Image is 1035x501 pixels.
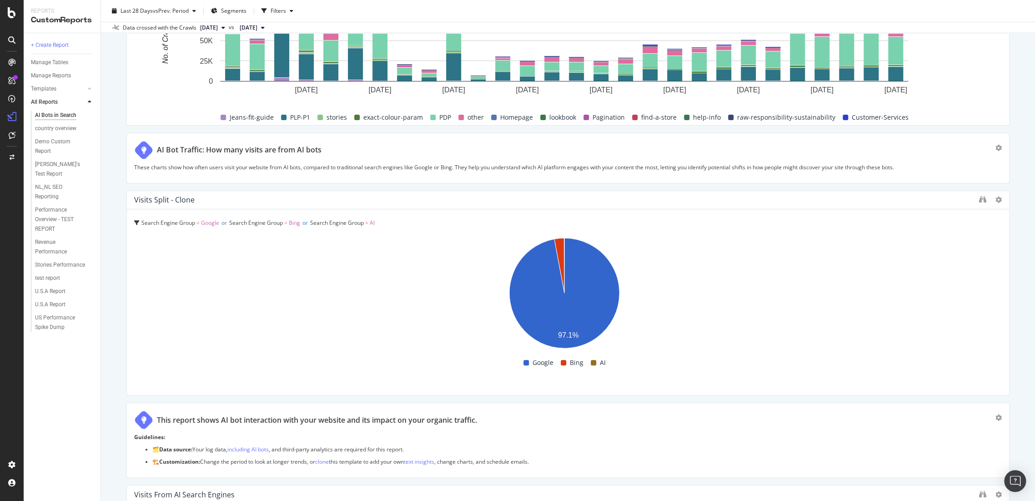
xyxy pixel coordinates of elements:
[533,357,553,368] span: Google
[229,23,236,31] span: vs
[442,86,465,94] text: [DATE]
[589,86,612,94] text: [DATE]
[209,77,213,85] text: 0
[737,112,835,123] span: raw-responsibility-sustainability
[302,219,308,227] span: or
[35,205,94,234] a: Performance Overview - TEST REPORT
[31,71,71,81] div: Manage Reports
[159,445,192,453] strong: Data source:
[200,37,213,45] text: 50K
[227,445,269,453] a: including AI bots
[31,71,94,81] a: Manage Reports
[200,57,213,65] text: 25K
[271,7,286,15] div: Filters
[229,219,283,227] span: Search Engine Group
[516,86,538,94] text: [DATE]
[126,191,1010,395] div: Visits Split - CloneSearch Engine Group = GoogleorSearch Engine Group = BingorSearch Engine Group...
[570,357,583,368] span: Bing
[35,124,94,133] a: country overview
[290,112,310,123] span: PLP-P1
[35,300,65,309] div: U.S.A Report
[995,415,1002,421] div: gear
[365,219,368,227] span: =
[35,313,87,332] div: US Performance Spike Dump
[35,111,94,120] a: AI Bots in Search
[370,219,375,227] span: AI
[35,160,88,179] div: Nadine's Test Report
[663,86,686,94] text: [DATE]
[500,112,533,123] span: Homepage
[810,86,833,94] text: [DATE]
[35,137,94,156] a: Demo Custom Report
[230,112,274,123] span: Jeans-fit-guide
[126,133,1010,183] div: AI Bot Traffic: How many visits are from AI botsThese charts show how often users visit your webs...
[35,273,94,283] a: test report
[35,287,94,296] a: U.S.A Report
[126,403,1010,478] div: This report shows AI bot interaction with your website and its impact on your organic traffic.Gui...
[315,458,329,466] a: clone
[35,238,85,257] div: Revenue Performance
[31,15,93,25] div: CustomReports
[159,458,200,466] strong: Customization:
[404,458,434,466] a: text insights
[108,4,200,18] button: Last 28 DaysvsPrev. Period
[240,24,257,32] span: 2025 Aug. 11th
[884,86,907,94] text: [DATE]
[200,24,218,32] span: 2025 Sep. 8th
[600,357,606,368] span: AI
[152,458,1002,466] p: 🏗️ Change the period to look at longer trends, or this template to add your own , change charts, ...
[363,112,423,123] span: exact-colour-param
[134,433,165,441] strong: Guidelines:
[35,205,89,234] div: Performance Overview - TEST REPORT
[852,112,909,123] span: Customer-Services
[123,24,196,32] div: Data crossed with the Crawls
[289,219,300,227] span: Bing
[35,124,76,133] div: country overview
[31,58,94,67] a: Manage Tables
[995,145,1002,151] div: gear
[558,331,578,339] text: 97.1%
[134,195,195,204] div: Visits Split - Clone
[737,86,759,94] text: [DATE]
[439,112,451,123] span: PDP
[134,163,1002,171] p: These charts show how often users visit your website from AI bots, compared to traditional search...
[549,112,576,123] span: lookbook
[152,445,1002,453] p: 🗂️ Your log data, , and third-party analytics are required for this report.
[31,7,93,15] div: Reports
[284,219,287,227] span: =
[327,112,347,123] span: stories
[35,182,94,202] a: NL_NL SEO Reporting
[31,40,94,50] a: + Create Report
[207,4,250,18] button: Segments
[31,58,68,67] div: Manage Tables
[35,238,94,257] a: Revenue Performance
[157,145,322,155] div: AI Bot Traffic: How many visits are from AI bots
[593,112,625,123] span: Pagination
[35,287,65,296] div: U.S.A Report
[31,97,85,107] a: All Reports
[153,7,189,15] span: vs Prev. Period
[35,111,76,120] div: AI Bots in Search
[221,219,227,227] span: or
[368,86,391,94] text: [DATE]
[35,313,94,332] a: US Performance Spike Dump
[467,112,484,123] span: other
[31,97,58,107] div: All Reports
[134,233,994,356] svg: A chart.
[1004,470,1026,492] div: Open Intercom Messenger
[134,490,235,499] div: Visits from AI Search Engines
[295,86,317,94] text: [DATE]
[258,4,297,18] button: Filters
[310,219,364,227] span: Search Engine Group
[35,300,94,309] a: U.S.A Report
[196,22,229,33] button: [DATE]
[31,84,85,94] a: Templates
[141,219,195,227] span: Search Engine Group
[35,260,85,270] div: Stories Performance
[221,7,246,15] span: Segments
[35,137,85,156] div: Demo Custom Report
[979,491,986,498] div: binoculars
[35,260,94,270] a: Stories Performance
[236,22,268,33] button: [DATE]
